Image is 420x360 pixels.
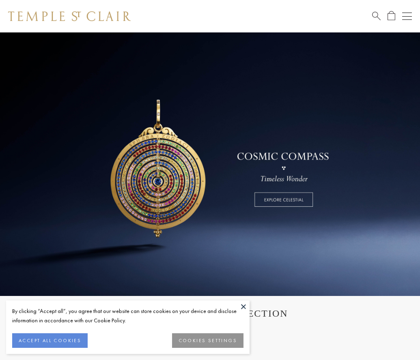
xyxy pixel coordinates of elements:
img: Temple St. Clair [8,11,131,21]
div: By clicking “Accept all”, you agree that our website can store cookies on your device and disclos... [12,306,243,325]
a: Search [372,11,381,21]
button: Open navigation [402,11,412,21]
button: COOKIES SETTINGS [172,333,243,348]
a: Open Shopping Bag [388,11,395,21]
button: ACCEPT ALL COOKIES [12,333,88,348]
